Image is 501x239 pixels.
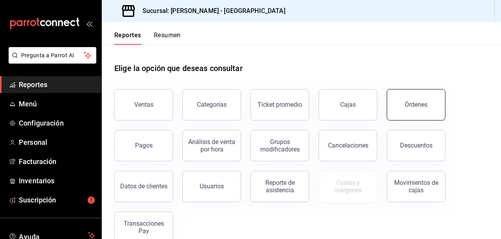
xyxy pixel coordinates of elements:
[182,89,241,120] button: Categorías
[154,31,181,45] button: Resumen
[319,130,377,161] button: Cancelaciones
[319,89,377,120] button: Cajas
[250,171,309,202] button: Reporte de asistencia
[387,171,445,202] button: Movimientos de cajas
[21,51,84,60] span: Pregunta a Parrot AI
[136,6,285,16] h3: Sucursal: [PERSON_NAME] - [GEOGRAPHIC_DATA]
[114,89,173,120] button: Ventas
[19,99,95,109] span: Menú
[5,57,96,65] a: Pregunta a Parrot AI
[182,171,241,202] button: Usuarios
[340,101,356,108] div: Cajas
[114,31,141,45] button: Reportes
[387,89,445,120] button: Órdenes
[114,130,173,161] button: Pagos
[187,138,236,153] div: Análisis de venta por hora
[328,142,368,149] div: Cancelaciones
[9,47,96,64] button: Pregunta a Parrot AI
[250,130,309,161] button: Grupos modificadores
[258,101,302,108] div: Ticket promedio
[250,89,309,120] button: Ticket promedio
[135,142,153,149] div: Pagos
[114,62,243,74] h1: Elige la opción que deseas consultar
[197,101,227,108] div: Categorías
[114,171,173,202] button: Datos de clientes
[19,118,95,128] span: Configuración
[120,182,168,190] div: Datos de clientes
[400,142,433,149] div: Descuentos
[319,171,377,202] button: Contrata inventarios para ver este reporte
[119,220,168,235] div: Transacciones Pay
[114,31,181,45] div: navigation tabs
[19,175,95,186] span: Inventarios
[200,182,224,190] div: Usuarios
[86,20,92,27] button: open_drawer_menu
[182,130,241,161] button: Análisis de venta por hora
[405,101,427,108] div: Órdenes
[387,130,445,161] button: Descuentos
[134,101,153,108] div: Ventas
[256,138,304,153] div: Grupos modificadores
[392,179,440,194] div: Movimientos de cajas
[19,137,95,148] span: Personal
[324,179,372,194] div: Costos y márgenes
[19,79,95,90] span: Reportes
[256,179,304,194] div: Reporte de asistencia
[19,195,95,205] span: Suscripción
[19,156,95,167] span: Facturación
